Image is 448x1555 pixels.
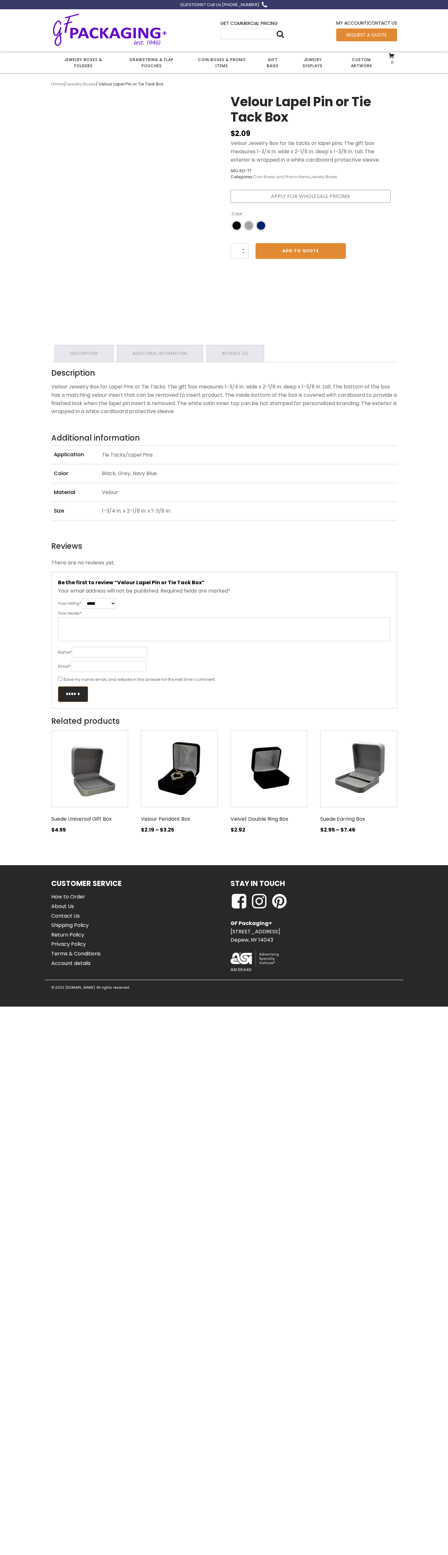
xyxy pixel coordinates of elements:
[231,967,251,973] p: ASI 55440
[160,587,231,594] span: Required fields are marked
[231,129,235,139] span: $
[180,2,259,8] div: QUESTIONS? Call Us [PHONE_NUMBER]
[231,878,285,889] h1: Stay in Touch
[51,950,101,958] a: Terms & Conditions
[256,52,289,73] a: Gift Bags
[336,20,397,28] div: |
[244,221,254,230] li: Grey
[231,730,307,836] a: Velvet Double Ring Box $2.92
[66,81,96,87] a: Jewelry Boxes
[51,730,128,836] a: Suede Universal Gift Box $4.55
[389,60,394,65] span: 0
[102,504,395,518] p: 1-3/4 in. x 2-1/8 in. x 1-3/8 in.
[141,812,218,826] h3: Velour Pendant Box
[51,940,101,948] a: Privacy Policy
[320,730,397,807] img: Medium size grey suede jewelry presentation box. Open, with a grey suede inner lid and color matc...
[320,826,324,833] span: $
[58,587,159,594] span: Your email address will not be published.
[231,219,346,232] ul: Color
[51,878,122,889] h1: Customer Service
[116,52,187,73] a: Drawstring & Flap Pouches
[231,129,250,139] bdi: 2.09
[232,221,241,230] li: Black
[231,94,391,128] h1: Velour Lapel Pin or Tie Tack Box
[63,677,216,682] label: Save my name, email, and website in this browser for the next time I comment.
[58,601,81,606] label: Your rating
[231,919,280,944] p: [STREET_ADDRESS] Depew, NY 14043
[51,902,101,911] a: About Us
[51,445,99,464] th: Application
[340,826,355,833] bdi: 7.46
[51,730,128,807] img: Medium size grey suede Universal Gift Box, open to reveal with a grey suede inner lid and color m...
[231,243,248,259] input: Product quantity
[232,209,242,219] label: Color
[141,730,218,807] img: Small size black velour jewelry presentation box for a small necklace. The inside bottom of the b...
[388,52,395,65] a: 0
[51,559,397,567] p: There are no reviews yet.
[51,826,55,833] span: $
[51,434,397,443] h2: Additional information
[51,985,130,991] p: © 2022 [DOMAIN_NAME]. All rights reserved.
[51,715,397,727] h2: Related products
[51,542,397,551] h2: Reviews
[51,81,397,88] nav: Breadcrumb
[320,826,335,833] bdi: 2.95
[231,139,391,164] p: Velour Jewelry Box for tie tacks or lapel pins. The gift box measures 1-3/4 in. wide x 2-1/8 in. ...
[289,52,337,73] a: Jewelry Displays
[55,345,113,362] a: Description
[102,448,395,462] p: Tie Tacks/Lapel Pins
[51,812,128,826] h3: Suede Universal Gift Box
[231,168,337,174] span: SKU:
[336,826,339,833] span: –
[51,931,101,939] a: Return Policy
[117,345,203,362] a: Additional information
[51,921,101,929] a: Shipping Policy
[320,730,397,836] a: Suede Earring Box
[51,383,397,415] p: Velour Jewelry Box for Lapel Pins or Tie Tacks. The gift box measures 1-3/4 in. wide x 2-1/8 in. ...
[187,52,256,73] a: Coin Boxes & Promo Items
[336,20,367,26] a: My Account
[51,826,66,833] bdi: 4.55
[320,812,397,826] h3: Suede Earring Box
[336,28,397,41] a: Request a Quote
[102,467,395,480] p: Black, Grey, Navy Blue
[51,502,99,521] th: Size
[51,12,168,47] img: GF Packaging + - Established 1946
[231,730,307,807] img: Velvet Jewelry Presentation Box for a single or double ring. The inside bottom of the box is a ve...
[340,826,344,833] span: $
[310,174,337,179] a: Jewelry Boxes
[253,174,310,179] a: Coin Boxes and Promo Items
[256,243,346,259] a: Add to Quote
[102,486,395,499] p: Velour
[51,445,397,521] table: Product Details
[160,826,174,833] bdi: 3.25
[51,52,116,73] a: Jewelry Boxes & Folders
[155,826,159,833] span: –
[51,893,101,901] a: How to Order
[141,826,144,833] span: $
[141,730,218,836] a: Velour Pendant Box
[231,812,307,826] h3: Velvet Double Ring Box
[58,579,205,586] span: Be the first to review “Velour Lapel Pin or Tie Tack Box”
[231,950,279,967] img: ASI Logo
[231,826,234,833] span: $
[231,190,391,203] a: Apply for Wholesale Pricing
[51,959,101,968] a: Account details
[231,826,245,833] bdi: 2.92
[337,52,386,73] a: Custom Artwork
[368,20,397,26] a: Contact Us
[51,81,64,87] a: Home
[239,168,252,173] span: 421-TT
[58,650,72,655] label: Name
[231,920,272,927] strong: GF Packaging+
[141,826,154,833] bdi: 2.19
[58,610,82,616] label: Your review
[207,345,264,362] a: Reviews (0)
[231,174,337,180] span: Categories: ,
[160,826,163,833] span: $
[51,369,397,378] h2: Description
[51,912,101,920] a: Contact Us
[256,221,266,230] li: Navy Blue
[58,664,71,669] label: Email
[51,464,99,483] th: Color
